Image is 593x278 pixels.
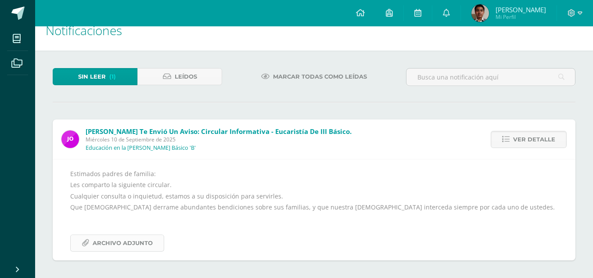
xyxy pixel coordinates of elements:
a: Archivo Adjunto [70,235,164,252]
a: Leídos [137,68,222,85]
a: Marcar todas como leídas [250,68,378,85]
p: Educación en la [PERSON_NAME] Básico 'B' [86,144,196,152]
input: Busca una notificación aquí [406,69,575,86]
span: [PERSON_NAME] [496,5,546,14]
span: Marcar todas como leídas [273,69,367,85]
span: Archivo Adjunto [93,235,153,251]
span: Miércoles 10 de Septiembre de 2025 [86,136,352,143]
div: Estimados padres de familia: Les comparto la siguiente circular. Cualquier consulta o inquietud, ... [70,168,558,252]
a: Sin leer(1) [53,68,137,85]
span: Mi Perfil [496,13,546,21]
span: Ver detalle [513,131,555,148]
span: [PERSON_NAME] te envió un aviso: Circular informativa - eucaristía de III básico. [86,127,352,136]
span: Leídos [175,69,197,85]
span: Notificaciones [46,22,122,39]
img: e4ad1787b342d349d690f74ab74e8e6d.png [471,4,489,22]
img: 6614adf7432e56e5c9e182f11abb21f1.png [61,130,79,148]
span: (1) [109,69,116,85]
span: Sin leer [78,69,106,85]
